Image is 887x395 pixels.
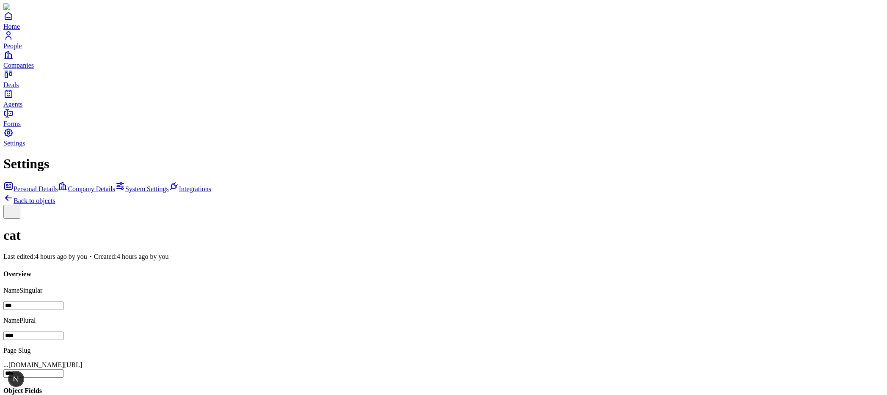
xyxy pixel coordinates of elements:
[3,317,884,324] p: Name
[3,11,884,30] a: Home
[3,23,20,30] span: Home
[3,140,25,147] span: Settings
[19,317,36,324] span: Plural
[68,185,115,192] span: Company Details
[3,156,884,172] h1: Settings
[3,347,884,354] p: Page Slug
[3,120,21,127] span: Forms
[3,387,884,395] h4: Object Fields
[3,30,884,49] a: People
[3,287,884,294] p: Name
[3,252,884,261] p: Last edited: 4 hours ago by you ・Created: 4 hours ago by you
[58,185,115,192] a: Company Details
[3,69,884,88] a: Deals
[3,108,884,127] a: Forms
[3,361,884,369] div: ...[DOMAIN_NAME][URL]
[3,197,55,204] a: Back to objects
[179,185,211,192] span: Integrations
[3,270,884,278] h4: Overview
[125,185,169,192] span: System Settings
[3,89,884,108] a: Agents
[169,185,211,192] a: Integrations
[115,185,169,192] a: System Settings
[3,50,884,69] a: Companies
[3,3,55,11] img: Item Brain Logo
[3,101,22,108] span: Agents
[19,287,42,294] span: Singular
[14,185,58,192] span: Personal Details
[3,128,884,147] a: Settings
[3,185,58,192] a: Personal Details
[3,42,22,49] span: People
[3,228,884,243] h1: cat
[3,62,34,69] span: Companies
[3,81,19,88] span: Deals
